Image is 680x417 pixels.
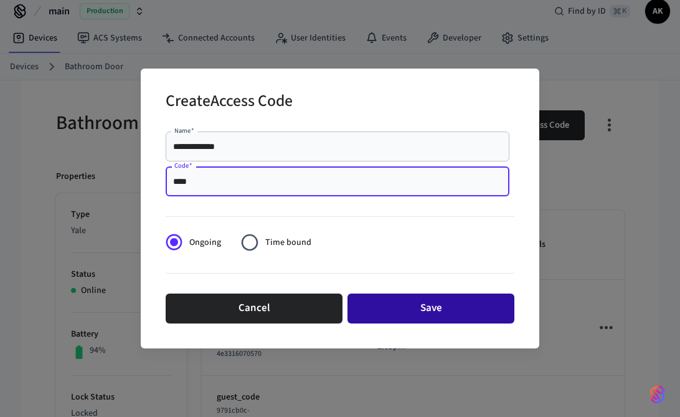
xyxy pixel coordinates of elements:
h2: Create Access Code [166,84,293,122]
span: Time bound [265,236,311,249]
button: Save [347,294,514,324]
label: Code [174,161,192,170]
img: SeamLogoGradient.69752ec5.svg [650,385,665,405]
button: Cancel [166,294,342,324]
span: Ongoing [189,236,221,249]
label: Name [174,126,194,135]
